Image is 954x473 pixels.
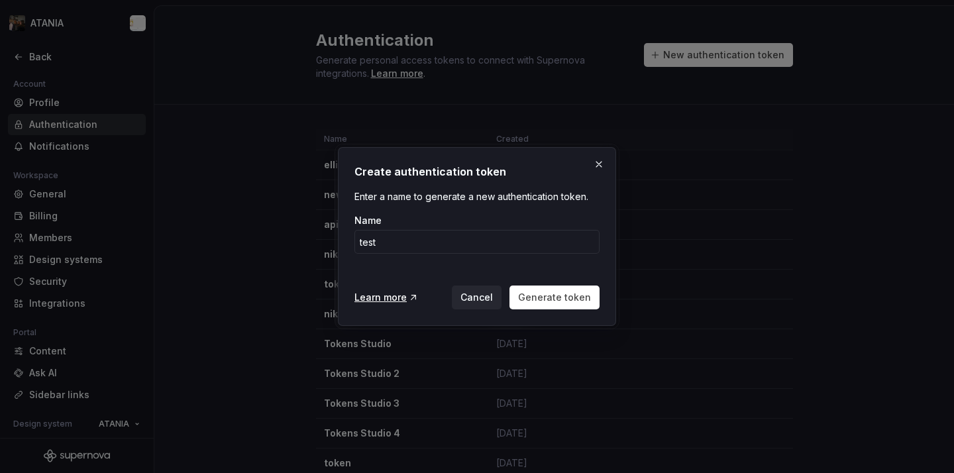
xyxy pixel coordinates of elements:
[518,291,591,304] span: Generate token
[354,164,600,180] h2: Create authentication token
[354,291,419,304] a: Learn more
[452,286,502,309] button: Cancel
[509,286,600,309] button: Generate token
[354,190,600,203] p: Enter a name to generate a new authentication token.
[460,291,493,304] span: Cancel
[354,214,382,227] label: Name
